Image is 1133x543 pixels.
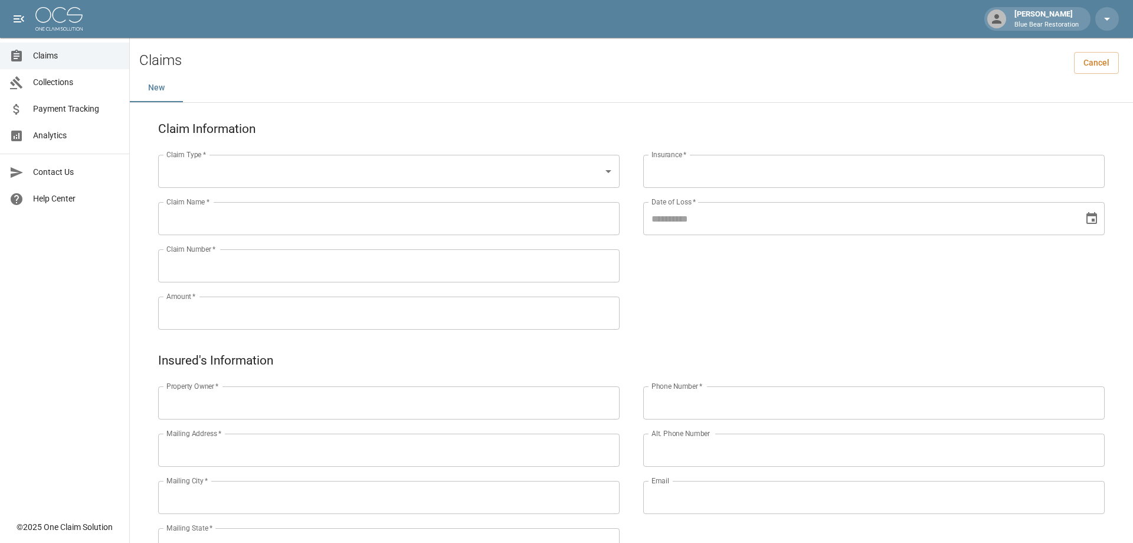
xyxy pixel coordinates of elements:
span: Help Center [33,193,120,205]
label: Claim Type [166,149,206,160]
span: Claims [33,50,120,62]
label: Insurance [651,149,686,160]
div: dynamic tabs [130,74,1133,102]
div: © 2025 One Claim Solution [17,521,113,533]
h2: Claims [139,52,182,69]
button: open drawer [7,7,31,31]
label: Date of Loss [651,197,696,207]
button: Choose date [1080,207,1103,230]
label: Claim Number [166,244,215,254]
span: Contact Us [33,166,120,178]
label: Mailing City [166,476,208,486]
label: Property Owner [166,381,219,391]
a: Cancel [1074,52,1119,74]
label: Alt. Phone Number [651,428,710,438]
span: Payment Tracking [33,103,120,115]
label: Amount [166,291,196,301]
img: ocs-logo-white-transparent.png [35,7,83,31]
label: Phone Number [651,381,702,391]
button: New [130,74,183,102]
label: Claim Name [166,197,209,207]
label: Mailing State [166,523,212,533]
span: Analytics [33,129,120,142]
label: Mailing Address [166,428,221,438]
p: Blue Bear Restoration [1014,20,1079,30]
span: Collections [33,76,120,89]
label: Email [651,476,669,486]
div: [PERSON_NAME] [1010,8,1083,30]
